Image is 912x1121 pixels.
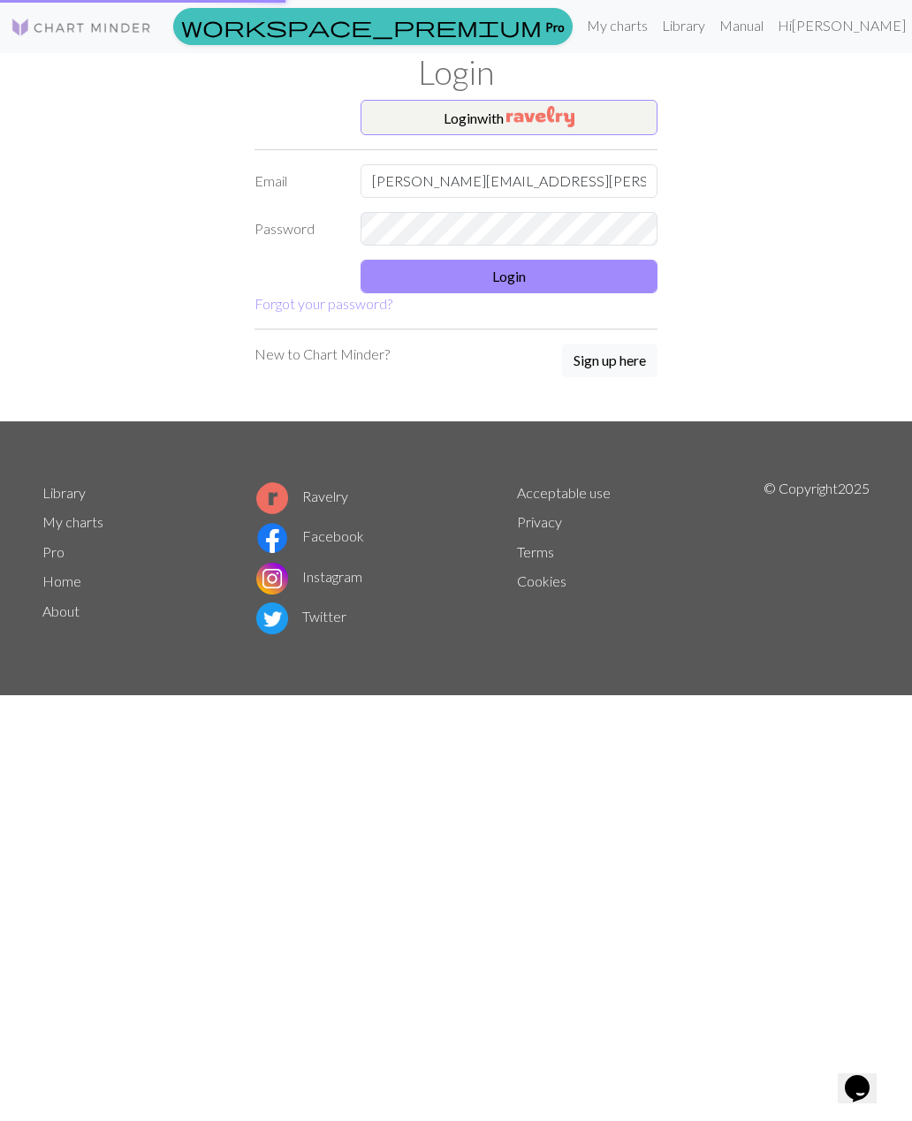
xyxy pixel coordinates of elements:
p: © Copyright 2025 [764,478,870,639]
img: Facebook logo [256,522,288,554]
a: Forgot your password? [255,295,392,312]
a: Acceptable use [517,484,611,501]
a: Cookies [517,572,566,589]
a: About [42,602,80,619]
a: Pro [173,8,573,45]
label: Email [244,164,350,198]
a: Sign up here [562,344,657,379]
a: Home [42,572,81,589]
button: Login [361,260,657,293]
a: Instagram [256,568,362,585]
p: New to Chart Minder? [255,344,390,365]
img: Twitter logo [256,602,288,634]
h1: Login [32,53,880,93]
a: Pro [42,543,65,560]
img: Instagram logo [256,563,288,595]
button: Loginwith [361,100,657,135]
img: Ravelry logo [256,482,288,514]
label: Password [244,212,350,246]
img: Ravelry [506,106,574,127]
button: Sign up here [562,344,657,377]
a: Facebook [256,527,364,544]
img: Logo [11,17,152,38]
iframe: chat widget [838,1050,894,1103]
a: Twitter [256,608,346,625]
a: My charts [42,513,103,530]
a: Library [655,8,712,43]
a: Ravelry [256,488,348,504]
a: My charts [580,8,655,43]
a: Library [42,484,86,501]
a: Terms [517,543,554,560]
a: Manual [712,8,771,43]
a: Privacy [517,513,562,530]
span: workspace_premium [181,14,542,39]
